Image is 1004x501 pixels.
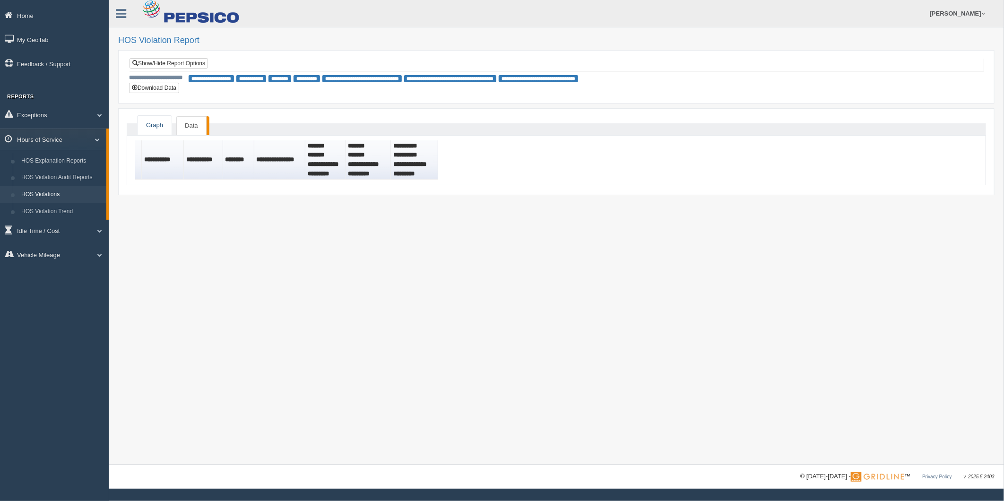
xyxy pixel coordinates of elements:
[851,472,904,482] img: Gridline
[800,472,995,482] div: © [DATE]-[DATE] - ™
[922,474,952,479] a: Privacy Policy
[17,186,106,203] a: HOS Violations
[129,83,179,93] button: Download Data
[118,36,995,45] h2: HOS Violation Report
[138,116,172,135] a: Graph
[17,203,106,220] a: HOS Violation Trend
[130,58,208,69] a: Show/Hide Report Options
[176,116,206,136] a: Data
[17,153,106,170] a: HOS Explanation Reports
[964,474,995,479] span: v. 2025.5.2403
[17,169,106,186] a: HOS Violation Audit Reports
